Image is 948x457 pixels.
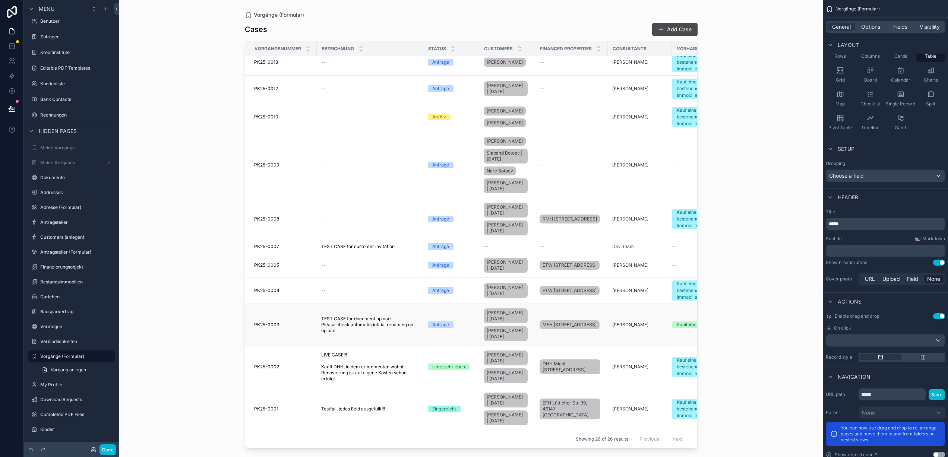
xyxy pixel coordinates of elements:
a: [PERSON_NAME]Siaband Botoev | [DATE]Nare Botoev[PERSON_NAME] | [DATE] [484,135,531,195]
span: PK25-0001 [254,406,278,412]
a: Kauf einer bestehenden Immobilie [672,357,722,377]
a: [PERSON_NAME] [612,322,648,328]
a: Archiv [428,114,475,120]
label: Kinder [40,426,113,432]
label: Zuträger [40,34,113,40]
a: [PERSON_NAME] [612,86,648,92]
span: [PERSON_NAME] | [DATE] [487,83,525,95]
a: EFH Lütticher Str. 39, 46147 [GEOGRAPHIC_DATA] [540,399,600,419]
a: -- [321,262,419,268]
label: Vorgänge (Formular) [40,353,110,359]
span: [PERSON_NAME] [612,406,648,412]
div: Anfrage [432,287,449,294]
a: [PERSON_NAME] [484,58,526,67]
span: -- [540,59,544,65]
button: Gantt [886,111,915,134]
a: Vorgänge (Formular) [245,11,304,19]
a: [PERSON_NAME] [612,162,648,168]
a: MFH [STREET_ADDRESS] [540,319,603,331]
a: -- [672,162,722,168]
span: -- [540,162,544,168]
div: Archiv [432,114,446,120]
span: Cards [894,53,907,59]
span: PK25-0007 [254,244,279,250]
a: Dev Team [612,244,634,250]
a: Adresse (Formular) [28,201,115,213]
span: -- [321,86,326,92]
a: [PERSON_NAME] | [DATE] [484,220,528,235]
span: Charts [924,77,938,83]
span: -- [672,162,677,168]
a: [PERSON_NAME] [484,107,526,115]
button: Pivot Table [826,111,854,134]
a: Anfrage [428,287,475,294]
span: Markdown [922,236,945,242]
span: ETW [STREET_ADDRESS] [543,288,597,293]
div: Anfrage [432,321,449,328]
a: -- [672,244,722,250]
button: Checklist [856,88,885,110]
span: Choose a field [829,172,864,179]
a: EFH Lütticher Str. 39, 46147 [GEOGRAPHIC_DATA] [540,397,603,421]
label: Customers (anlegen) [40,234,113,240]
label: Addresses [40,190,113,196]
label: My Profile [40,382,113,388]
a: [PERSON_NAME] [612,364,648,370]
a: PK25-0010 [254,114,312,120]
a: Nare Botoev [484,166,516,175]
a: Verbindlichkeiten [28,336,115,347]
span: Nare Botoev [487,168,513,174]
a: Meine Vorgänge [28,142,115,154]
a: [PERSON_NAME] | [DATE][PERSON_NAME] | [DATE] [484,307,531,343]
a: [PERSON_NAME] | [DATE] [484,81,528,96]
span: [PERSON_NAME] [612,288,648,293]
button: Map [826,88,854,110]
span: [PERSON_NAME] | [DATE] [487,204,525,216]
a: [PERSON_NAME] [612,216,667,222]
label: Adresse (Formular) [40,204,113,210]
a: [PERSON_NAME] | [DATE] [484,410,528,425]
label: Completed PDF Files [40,412,113,418]
a: LIVE CASE!!! Kauft DHH, in dem er momentan wohnt. Renovierung ist auf eigene Kosten schon erfolgt. [321,352,419,382]
a: Kreditinstitute [28,47,115,58]
label: Parent [826,410,856,416]
a: TEST CASE for customer invitation [321,244,419,250]
a: Rechnungen [28,109,115,121]
a: [PERSON_NAME] [612,262,648,268]
span: Calendar [891,77,910,83]
label: Bank Contacts [40,96,113,102]
span: -- [321,59,326,65]
span: Split [926,101,935,107]
span: [PERSON_NAME] [487,108,523,114]
a: Anfrage [428,243,475,250]
a: -- [321,288,419,293]
a: [PERSON_NAME] | [DATE][PERSON_NAME] | [DATE] [484,391,531,427]
a: -- [540,162,603,168]
a: [PERSON_NAME] [612,288,667,293]
a: -- [321,114,419,120]
a: [PERSON_NAME] | [DATE] [484,203,528,218]
span: [PERSON_NAME] [487,120,523,126]
div: Eingereicht [432,406,456,412]
a: Kundenliste [28,78,115,90]
label: Download Requests [40,397,113,403]
span: Rows [834,53,846,59]
div: Anfrage [432,59,449,66]
span: [PERSON_NAME] | [DATE] [487,285,525,296]
span: -- [672,262,677,268]
button: Board [856,64,885,86]
a: [PERSON_NAME] | [DATE] [484,178,528,193]
a: [PERSON_NAME] [612,59,667,65]
span: Table [925,53,936,59]
a: [PERSON_NAME] | [DATE] [484,368,528,383]
a: Kauf einer bestehenden Immobilie [672,399,722,419]
a: PK25-0008 [254,216,312,222]
a: PK25-0007 [254,244,312,250]
a: Dokumente [28,172,115,184]
a: -- [321,216,419,222]
a: PK25-0003 [254,322,312,328]
span: PK25-0012 [254,86,278,92]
